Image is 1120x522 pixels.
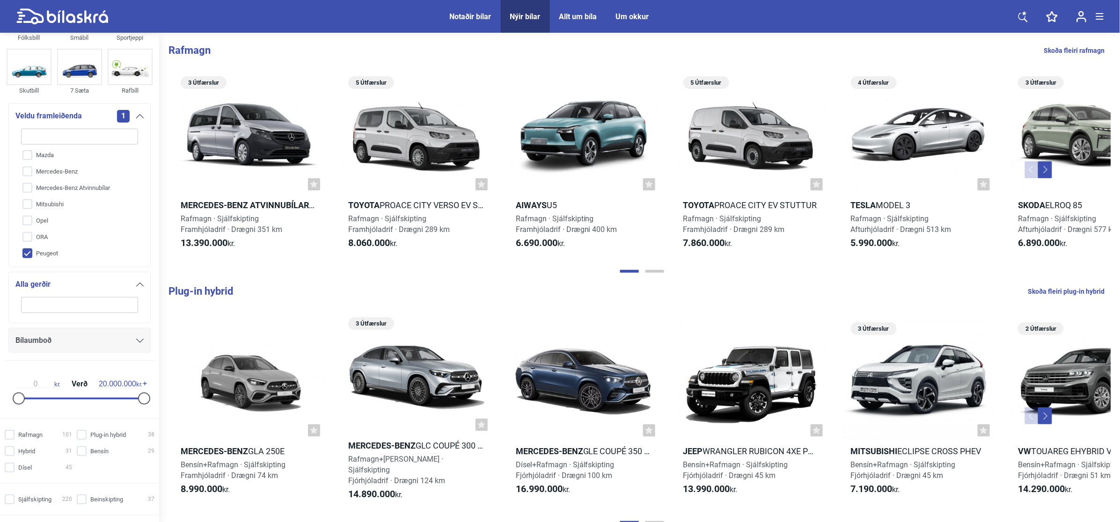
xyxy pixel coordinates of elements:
[18,494,51,504] span: Sjálfskipting
[675,73,827,257] a: 5 ÚtfærslurToyotaProace City EV StutturRafmagn · SjálfskiptingFramhjóladrif · Drægni 289 km7.860....
[172,314,325,509] a: Mercedes-BenzGLA 250eBensín+Rafmagn · SjálfskiptingFramhjóladrif · Drægni 74 km8.990.000kr.
[516,446,583,456] b: Mercedes-Benz
[181,200,315,210] b: Mercedes-Benz Atvinnubílar
[856,322,892,335] span: 3 Útfærslur
[851,446,898,456] b: Mitsubishi
[510,12,541,21] a: Nýir bílar
[842,446,995,457] h2: Eclipse Cross PHEV
[507,200,660,210] h2: U5
[340,440,492,451] h2: GLC Coupé 300 e 4MATIC
[1018,200,1045,210] b: Skoda
[516,238,565,249] span: kr.
[57,32,102,43] div: Smábíl
[683,484,738,495] span: kr.
[66,446,72,456] span: 31
[15,109,82,123] span: Veldu framleiðenda
[851,483,893,494] b: 7.190.000
[516,483,563,494] b: 16.990.000
[348,441,416,450] b: Mercedes-Benz
[1023,76,1059,89] span: 3 Útfærslur
[851,214,952,234] span: Rafmagn · Sjálfskipting Afturhjóladrif · Drægni 513 km
[348,200,380,210] b: Toyota
[348,238,397,249] span: kr.
[675,314,827,509] a: JeepWrangler Rubicon 4xe PHEVBensín+Rafmagn · SjálfskiptingFjórhjóladrif · Drægni 45 km13.990.000kr.
[507,73,660,257] a: AiwaysU5Rafmagn · SjálfskiptingFramhjóladrif · Drægni 400 km6.690.000kr.
[851,484,900,495] span: kr.
[1023,322,1059,335] span: 2 Útfærslur
[683,237,725,248] b: 7.860.000
[18,430,43,440] span: Rafmagn
[1028,285,1105,297] a: Skoða fleiri plug-in hybrid
[340,314,492,509] a: 3 ÚtfærslurMercedes-BenzGLC Coupé 300 e 4MATICRafmagn+[PERSON_NAME] · SjálfskiptingFjórhjóladrif ...
[15,334,51,347] span: Bílaumboð
[645,270,664,273] button: Page 2
[181,446,248,456] b: Mercedes-Benz
[1038,161,1052,178] button: Next
[851,237,893,248] b: 5.990.000
[1018,237,1060,248] b: 6.890.000
[66,463,72,472] span: 45
[856,76,892,89] span: 4 Útfærslur
[516,200,547,210] b: Aiways
[172,200,325,210] h2: eVito Tourer 129 millilangur
[18,463,32,472] span: Dísel
[1025,161,1039,178] button: Previous
[683,460,788,480] span: Bensín+Rafmagn · Sjálfskipting Fjórhjóladrif · Drægni 45 km
[842,73,995,257] a: 4 ÚtfærslurTeslaModel 3Rafmagn · SjálfskiptingAfturhjóladrif · Drægni 513 km5.990.000kr.
[842,200,995,210] h2: Model 3
[1018,484,1072,495] span: kr.
[148,446,154,456] span: 29
[340,73,492,257] a: 5 ÚtfærslurToyotaProace City Verso EV StutturRafmagn · SjálfskiptingFramhjóladrif · Drægni 289 km...
[148,430,154,440] span: 38
[69,380,90,388] span: Verð
[683,446,703,456] b: Jeep
[507,446,660,457] h2: GLE Coupé 350 de 4MATIC
[348,237,390,248] b: 8.060.000
[108,32,153,43] div: Sportjeppi
[1044,44,1105,57] a: Skoða fleiri rafmagn
[57,85,102,96] div: 7 Sæta
[842,314,995,509] a: 3 ÚtfærslurMitsubishiEclipse Cross PHEVBensín+Rafmagn · SjálfskiptingFjórhjóladrif · Drægni 45 km...
[172,446,325,457] h2: GLA 250e
[7,85,51,96] div: Skutbíll
[851,238,900,249] span: kr.
[516,214,617,234] span: Rafmagn · Sjálfskipting Framhjóladrif · Drægni 400 km
[688,76,725,89] span: 5 Útfærslur
[620,270,639,273] button: Page 1
[1025,407,1039,424] button: Previous
[117,110,130,123] span: 1
[616,12,649,21] a: Um okkur
[340,200,492,210] h2: Proace City Verso EV Stuttur
[450,12,491,21] div: Notaðir bílar
[7,32,51,43] div: Fólksbíll
[683,214,785,234] span: Rafmagn · Sjálfskipting Framhjóladrif · Drægni 289 km
[148,494,154,504] span: 37
[507,314,660,509] a: Mercedes-BenzGLE Coupé 350 de 4MATICDísel+Rafmagn · SjálfskiptingFjórhjóladrif · Drægni 100 km16....
[18,446,35,456] span: Hybrid
[675,446,827,457] h2: Wrangler Rubicon 4xe PHEV
[675,200,827,210] h2: Proace City EV Stuttur
[851,200,876,210] b: Tesla
[181,238,235,249] span: kr.
[1018,214,1119,234] span: Rafmagn · Sjálfskipting Afturhjóladrif · Drægni 577 km
[1018,446,1031,456] b: VW
[516,484,570,495] span: kr.
[348,488,395,500] b: 14.890.000
[90,494,123,504] span: Beinskipting
[1038,407,1052,424] button: Next
[181,460,285,480] span: Bensín+Rafmagn · Sjálfskipting Framhjóladrif · Drægni 74 km
[172,73,325,257] a: 3 ÚtfærslurMercedes-Benz AtvinnubílareVito Tourer 129 millilangurRafmagn · SjálfskiptingFramhjóla...
[181,484,230,495] span: kr.
[348,455,445,485] span: Rafmagn+[PERSON_NAME] · Sjálfskipting Fjórhjóladrif · Drægni 124 km
[168,285,233,297] b: Plug-in hybrid
[15,278,51,291] span: Alla gerðir
[17,380,60,388] span: kr.
[181,214,282,234] span: Rafmagn · Sjálfskipting Framhjóladrif · Drægni 351 km
[99,380,142,388] span: kr.
[683,200,715,210] b: Toyota
[168,44,211,56] b: Rafmagn
[559,12,597,21] a: Allt um bíla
